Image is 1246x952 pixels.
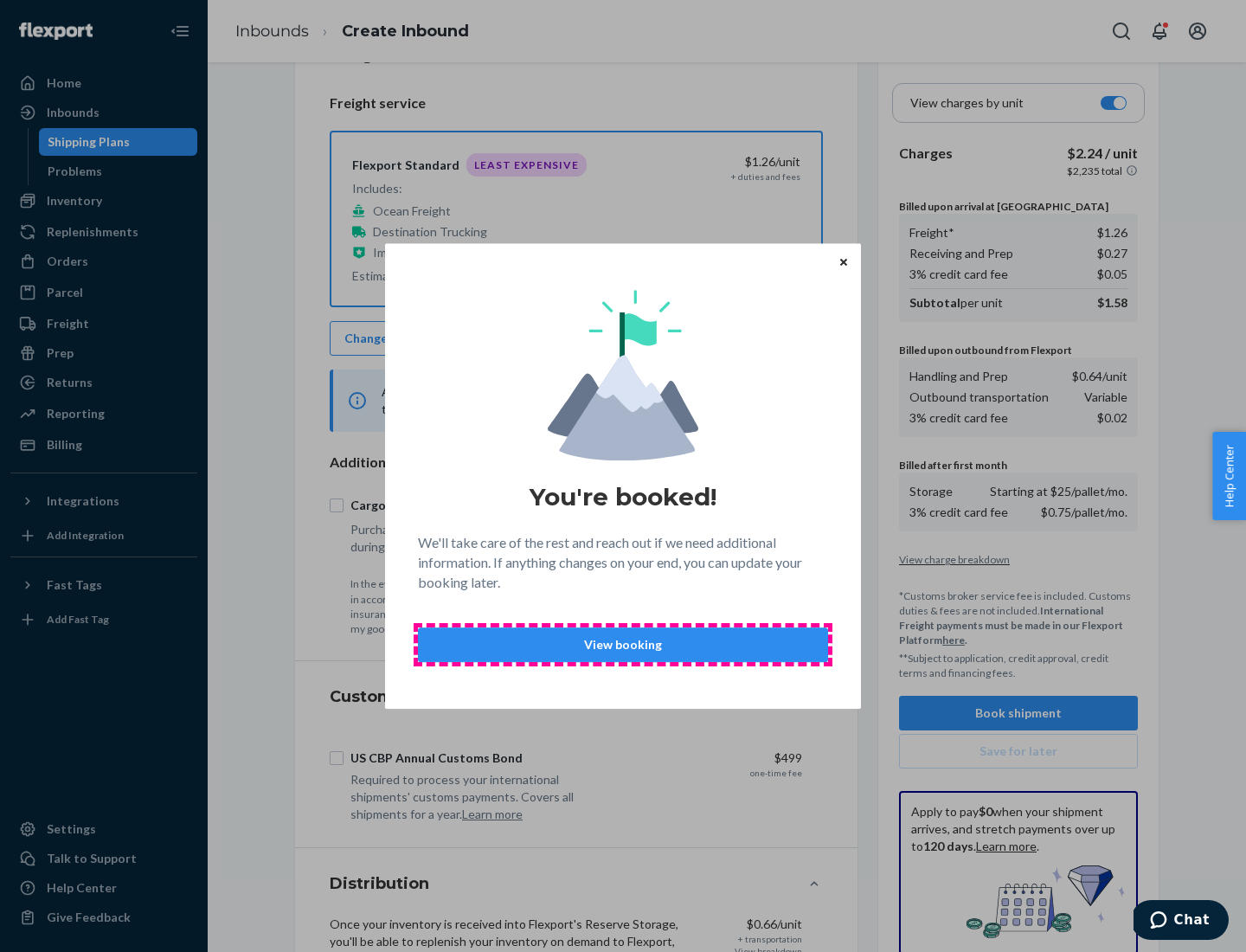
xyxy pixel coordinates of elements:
span: Chat [41,12,76,28]
p: View booking [433,636,813,653]
p: We'll take care of the rest and reach out if we need additional information. If anything changes ... [418,533,828,593]
button: Close [835,252,852,271]
h1: You're booked! [530,481,716,512]
button: View booking [418,627,828,662]
img: svg+xml,%3Csvg%20viewBox%3D%220%200%20174%20197%22%20fill%3D%22none%22%20xmlns%3D%22http%3A%2F%2F... [548,290,698,460]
